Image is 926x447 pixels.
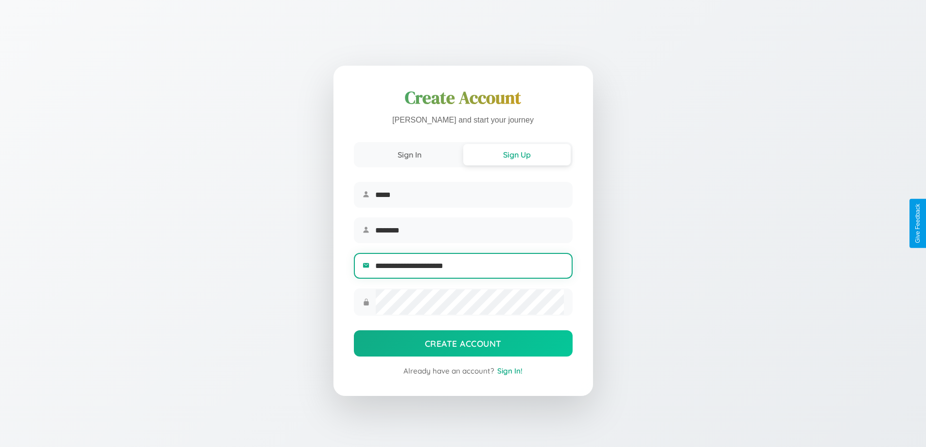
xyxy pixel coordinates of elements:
[914,204,921,243] div: Give Feedback
[354,86,573,109] h1: Create Account
[354,366,573,375] div: Already have an account?
[354,113,573,127] p: [PERSON_NAME] and start your journey
[463,144,571,165] button: Sign Up
[354,330,573,357] button: Create Account
[497,366,523,375] span: Sign In!
[356,144,463,165] button: Sign In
